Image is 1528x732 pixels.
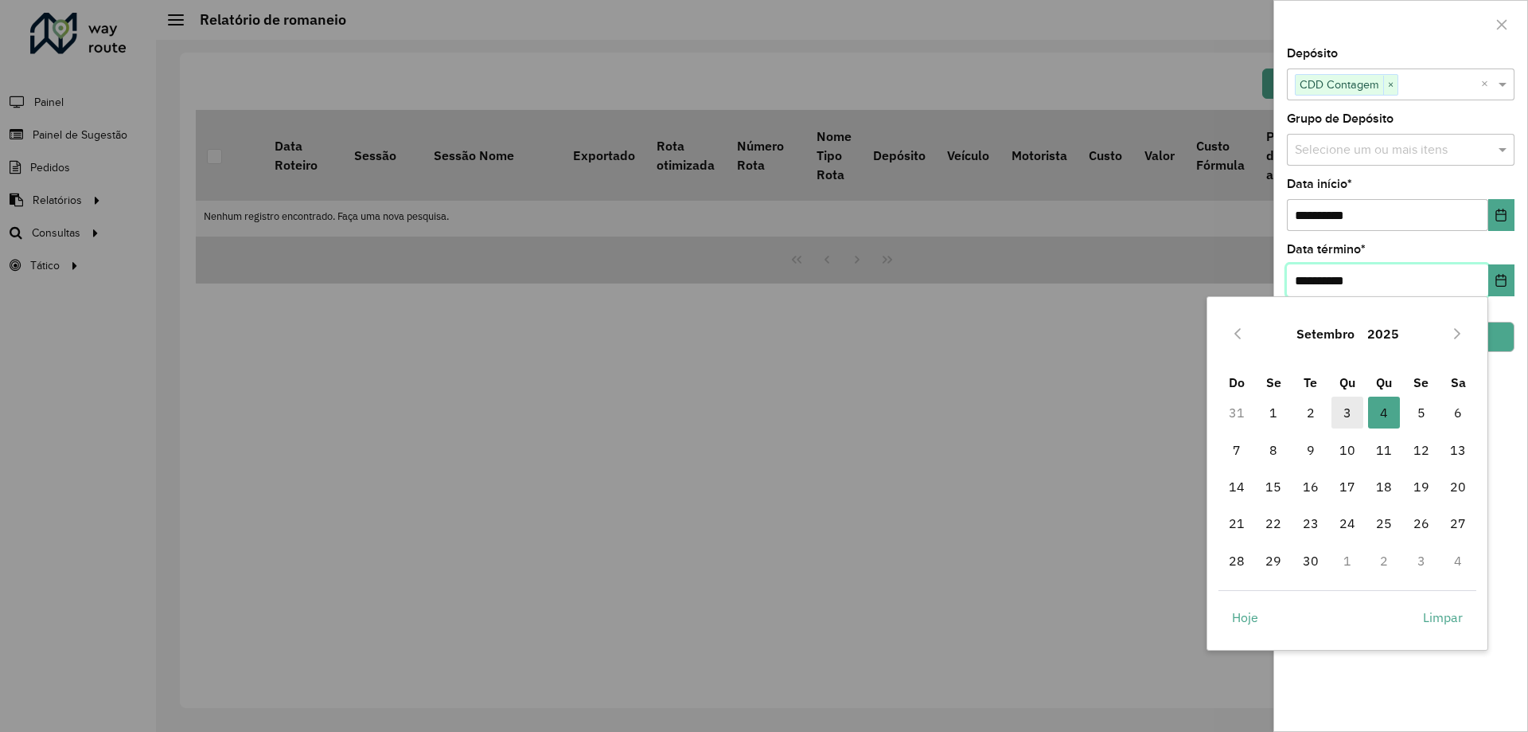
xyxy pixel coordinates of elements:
button: Choose Month [1290,315,1361,353]
span: 10 [1331,434,1363,466]
span: 14 [1221,471,1253,503]
span: 27 [1442,507,1474,539]
td: 1 [1329,542,1366,579]
span: Clear all [1481,75,1495,94]
td: 25 [1366,505,1402,542]
td: 21 [1218,505,1255,542]
span: Hoje [1232,608,1258,627]
span: 16 [1295,471,1327,503]
span: 18 [1368,471,1400,503]
label: Grupo de Depósito [1287,109,1394,128]
button: Choose Date [1488,264,1514,296]
span: 6 [1442,397,1474,429]
span: Do [1229,374,1245,390]
label: Data início [1287,174,1352,194]
span: 5 [1405,397,1437,429]
td: 4 [1440,542,1476,579]
td: 9 [1292,432,1328,468]
span: 11 [1368,434,1400,466]
span: 12 [1405,434,1437,466]
span: 17 [1331,471,1363,503]
span: 24 [1331,507,1363,539]
td: 12 [1403,432,1440,468]
span: Sa [1451,374,1466,390]
td: 2 [1366,542,1402,579]
span: Limpar [1423,608,1463,627]
td: 24 [1329,505,1366,542]
span: 29 [1257,545,1289,577]
td: 4 [1366,394,1402,431]
td: 31 [1218,394,1255,431]
td: 19 [1403,468,1440,505]
td: 26 [1403,505,1440,542]
td: 7 [1218,432,1255,468]
span: Se [1413,374,1429,390]
span: 1 [1257,397,1289,429]
span: 30 [1295,545,1327,577]
span: 21 [1221,507,1253,539]
span: 25 [1368,507,1400,539]
span: 2 [1295,397,1327,429]
td: 10 [1329,432,1366,468]
td: 1 [1255,394,1292,431]
span: 26 [1405,507,1437,539]
span: Qu [1376,374,1392,390]
span: 19 [1405,471,1437,503]
td: 14 [1218,468,1255,505]
button: Previous Month [1225,321,1250,346]
button: Choose Date [1488,199,1514,231]
td: 20 [1440,468,1476,505]
button: Choose Year [1361,315,1405,353]
span: Qu [1339,374,1355,390]
td: 18 [1366,468,1402,505]
span: 20 [1442,471,1474,503]
td: 11 [1366,432,1402,468]
span: 15 [1257,471,1289,503]
td: 15 [1255,468,1292,505]
td: 29 [1255,542,1292,579]
button: Limpar [1409,601,1476,633]
td: 27 [1440,505,1476,542]
button: Next Month [1444,321,1470,346]
div: Choose Date [1206,296,1488,650]
span: 8 [1257,434,1289,466]
label: Data término [1287,240,1366,259]
td: 23 [1292,505,1328,542]
span: 7 [1221,434,1253,466]
td: 8 [1255,432,1292,468]
span: Se [1266,374,1281,390]
span: CDD Contagem [1296,75,1383,94]
td: 2 [1292,394,1328,431]
td: 17 [1329,468,1366,505]
span: 22 [1257,507,1289,539]
span: × [1383,76,1397,95]
span: 4 [1368,397,1400,429]
td: 3 [1403,542,1440,579]
td: 30 [1292,542,1328,579]
td: 16 [1292,468,1328,505]
td: 22 [1255,505,1292,542]
span: 13 [1442,434,1474,466]
span: 28 [1221,545,1253,577]
td: 13 [1440,432,1476,468]
label: Depósito [1287,44,1338,63]
td: 28 [1218,542,1255,579]
span: Te [1304,374,1317,390]
td: 5 [1403,394,1440,431]
span: 23 [1295,507,1327,539]
td: 6 [1440,394,1476,431]
button: Hoje [1218,601,1272,633]
span: 3 [1331,397,1363,429]
td: 3 [1329,394,1366,431]
span: 9 [1295,434,1327,466]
